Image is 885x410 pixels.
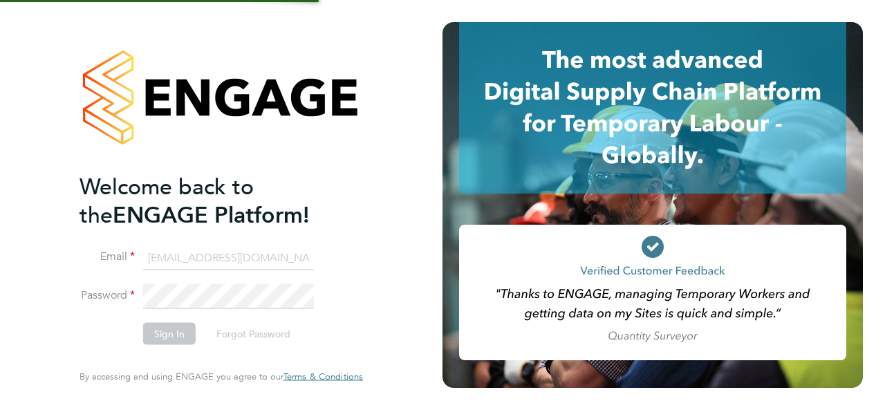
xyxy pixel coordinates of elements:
[80,173,254,228] span: Welcome back to the
[205,323,301,345] button: Forgot Password
[283,371,363,382] a: Terms & Conditions
[143,245,314,270] input: Enter your work email...
[80,250,135,264] label: Email
[80,172,349,229] h2: ENGAGE Platform!
[143,323,196,345] button: Sign In
[80,371,363,382] span: By accessing and using ENGAGE you agree to our
[80,288,135,303] label: Password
